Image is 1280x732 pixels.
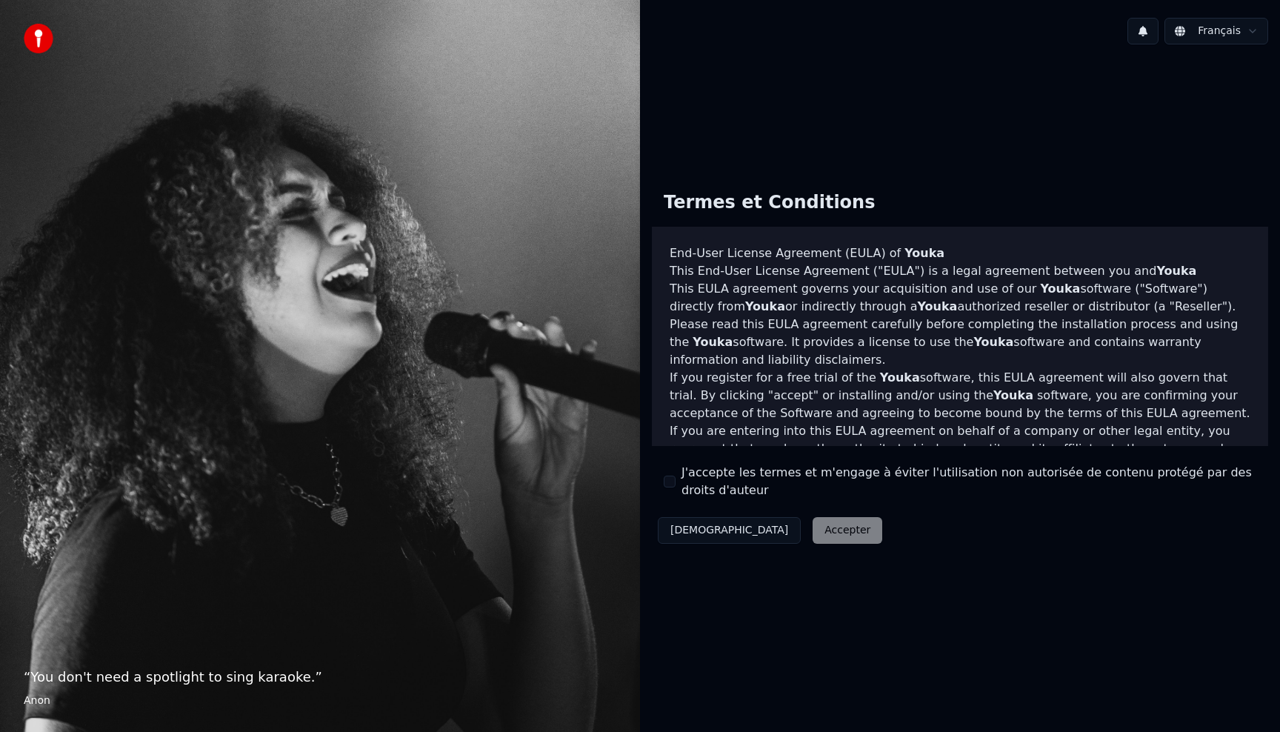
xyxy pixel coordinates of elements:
span: Youka [1156,264,1196,278]
span: Youka [1040,282,1080,296]
img: youka [24,24,53,53]
h3: End-User License Agreement (EULA) of [670,244,1250,262]
span: Youka [904,246,944,260]
p: This End-User License Agreement ("EULA") is a legal agreement between you and [670,262,1250,280]
p: If you register for a free trial of the software, this EULA agreement will also govern that trial... [670,369,1250,422]
label: J'accepte les termes et m'engage à éviter l'utilisation non autorisée de contenu protégé par des ... [681,464,1256,499]
span: Youka [973,335,1013,349]
span: Youka [880,370,920,385]
button: [DEMOGRAPHIC_DATA] [658,517,801,544]
p: If you are entering into this EULA agreement on behalf of a company or other legal entity, you re... [670,422,1250,511]
span: Youka [993,388,1033,402]
p: “ You don't need a spotlight to sing karaoke. ” [24,667,616,688]
p: Please read this EULA agreement carefully before completing the installation process and using th... [670,316,1250,369]
span: Youka [693,335,733,349]
span: Youka [745,299,785,313]
p: This EULA agreement governs your acquisition and use of our software ("Software") directly from o... [670,280,1250,316]
footer: Anon [24,693,616,708]
div: Termes et Conditions [652,179,887,227]
span: Youka [917,299,957,313]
